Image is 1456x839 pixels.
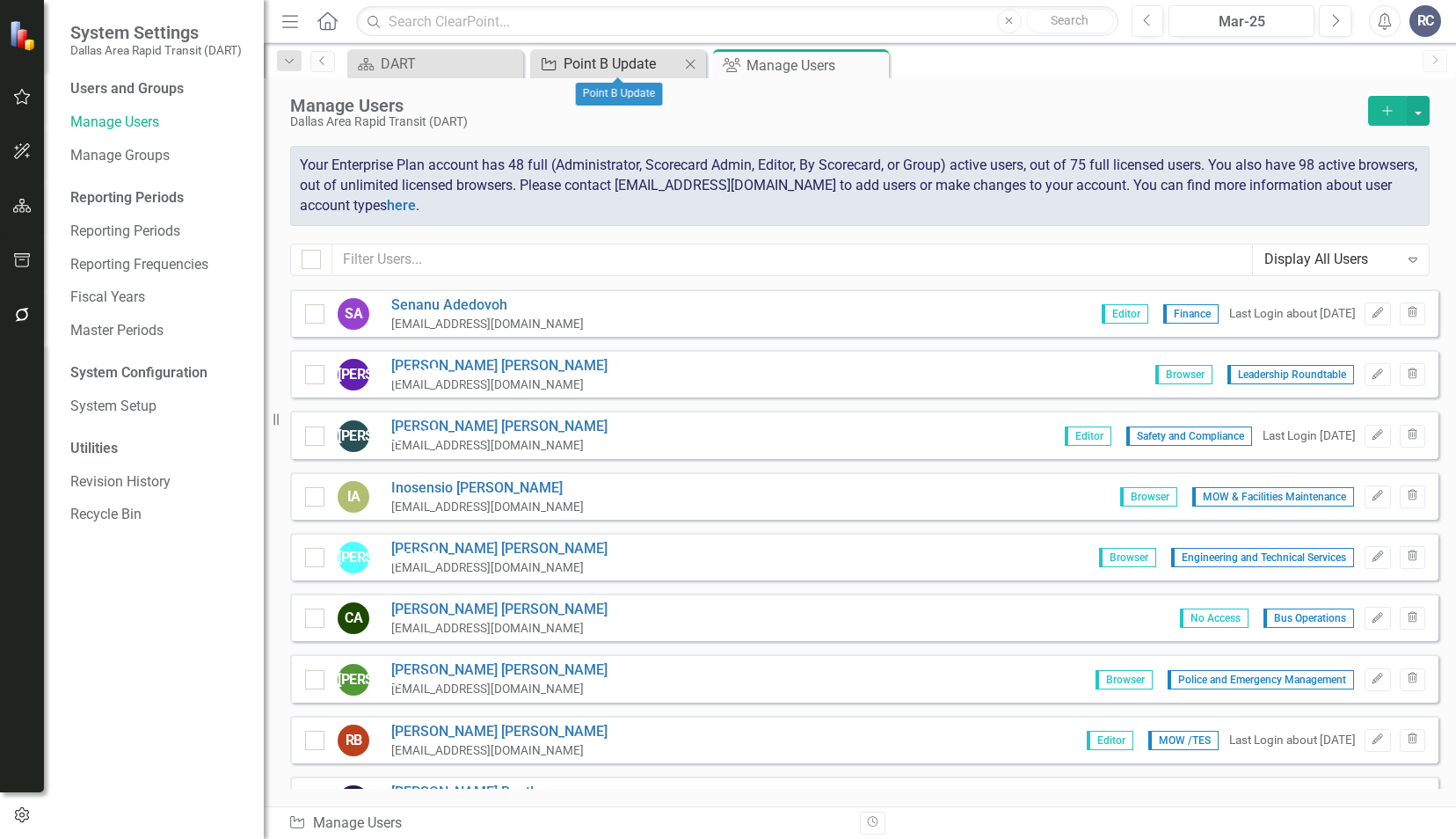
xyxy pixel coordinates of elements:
[564,53,680,75] div: Point B Update
[1155,365,1212,384] span: Browser
[288,813,847,834] div: Manage Users
[1175,11,1308,33] div: Mar-25
[1263,427,1356,444] div: Last Login [DATE]
[1227,365,1354,384] span: Leadership Roundtable
[70,22,242,43] span: System Settings
[338,420,369,452] div: [PERSON_NAME]
[1168,670,1354,689] span: Police and Emergency Management
[70,146,246,166] a: Manage Groups
[391,417,608,437] a: [PERSON_NAME] [PERSON_NAME]
[1102,304,1148,324] span: Editor
[1229,732,1356,748] div: Last Login about [DATE]
[391,742,608,759] div: [EMAIL_ADDRESS][DOMAIN_NAME]
[535,53,680,75] a: Point B Update
[1168,5,1314,37] button: Mar-25
[70,255,246,275] a: Reporting Frequencies
[290,96,1359,115] div: Manage Users
[391,539,608,559] a: [PERSON_NAME] [PERSON_NAME]
[391,600,608,620] a: [PERSON_NAME] [PERSON_NAME]
[352,53,519,75] a: DART
[391,295,584,316] a: Senanu Adedovoh
[391,478,584,499] a: Inosensio [PERSON_NAME]
[70,321,246,341] a: Master Periods
[338,785,369,817] div: SB
[391,499,584,515] div: [EMAIL_ADDRESS][DOMAIN_NAME]
[391,356,608,376] a: [PERSON_NAME] [PERSON_NAME]
[1163,304,1219,324] span: Finance
[338,602,369,634] div: CA
[70,363,246,383] div: System Configuration
[1120,487,1177,507] span: Browser
[1026,9,1114,33] button: Search
[1409,5,1441,37] button: RC
[70,188,246,208] div: Reporting Periods
[1264,250,1399,270] div: Display All Users
[338,664,369,696] div: [PERSON_NAME]
[70,288,246,308] a: Fiscal Years
[1263,609,1354,628] span: Bus Operations
[70,439,246,459] div: Utilities
[391,376,608,393] div: [EMAIL_ADDRESS][DOMAIN_NAME]
[391,437,608,454] div: [EMAIL_ADDRESS][DOMAIN_NAME]
[1065,427,1111,446] span: Editor
[70,505,246,525] a: Recycle Bin
[1180,609,1249,628] span: No Access
[338,542,369,573] div: [PERSON_NAME]
[1087,731,1133,750] span: Editor
[746,55,885,77] div: Manage Users
[1192,487,1354,507] span: MOW & Facilities Maintenance
[1096,670,1153,689] span: Browser
[356,6,1117,37] input: Search ClearPoint...
[70,472,246,492] a: Revision History
[391,316,584,332] div: [EMAIL_ADDRESS][DOMAIN_NAME]
[391,620,608,637] div: [EMAIL_ADDRESS][DOMAIN_NAME]
[70,397,246,417] a: System Setup
[70,222,246,242] a: Reporting Periods
[1099,548,1156,567] span: Browser
[338,725,369,756] div: RB
[391,722,608,742] a: [PERSON_NAME] [PERSON_NAME]
[391,660,608,681] a: [PERSON_NAME] [PERSON_NAME]
[1148,731,1219,750] span: MOW /TES
[70,43,242,57] small: Dallas Area Rapid Transit (DART)
[290,115,1359,128] div: Dallas Area Rapid Transit (DART)
[9,20,40,51] img: ClearPoint Strategy
[1051,13,1088,27] span: Search
[391,783,584,803] a: [PERSON_NAME] Beetley
[1171,548,1354,567] span: Engineering and Technical Services
[338,359,369,390] div: [PERSON_NAME]
[576,83,663,106] div: Point B Update
[338,481,369,513] div: IA
[1229,305,1356,322] div: Last Login about [DATE]
[331,244,1253,276] input: Filter Users...
[387,197,416,214] a: here
[1126,427,1252,446] span: Safety and Compliance
[391,681,608,697] div: [EMAIL_ADDRESS][DOMAIN_NAME]
[70,79,246,99] div: Users and Groups
[300,157,1417,214] span: Your Enterprise Plan account has 48 full (Administrator, Scorecard Admin, Editor, By Scorecard, o...
[70,113,246,133] a: Manage Users
[391,559,608,576] div: [EMAIL_ADDRESS][DOMAIN_NAME]
[381,53,519,75] div: DART
[338,298,369,330] div: SA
